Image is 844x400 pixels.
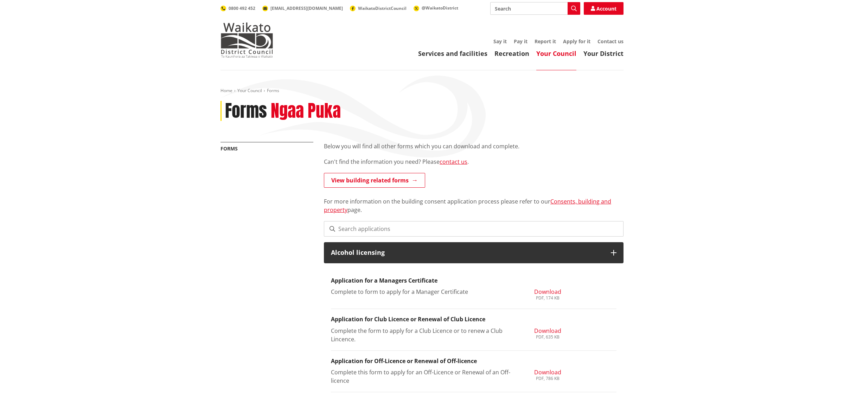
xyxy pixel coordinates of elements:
span: [EMAIL_ADDRESS][DOMAIN_NAME] [270,5,343,11]
a: Download PDF, 786 KB [534,368,561,381]
h1: Forms [225,101,267,121]
div: PDF, 635 KB [534,335,561,339]
input: Search input [490,2,580,15]
h3: Application for Club Licence or Renewal of Club Licence [331,316,616,323]
nav: breadcrumb [220,88,624,94]
img: Waikato District Council - Te Kaunihera aa Takiwaa o Waikato [220,22,273,58]
span: Download [534,288,561,296]
span: Forms [267,88,279,93]
h3: Application for Off-Licence or Renewal of Off-licence [331,358,616,364]
a: 0800 492 452 [220,5,255,11]
p: Below you will find all other forms which you can download and complete. [324,142,624,150]
span: 0800 492 452 [229,5,255,11]
a: Report it [535,38,556,45]
h3: Alcohol licensing [331,249,604,256]
a: Forms [220,145,238,152]
h3: Application for a Managers Certificate [331,277,616,284]
a: View building related forms [324,173,425,188]
a: Apply for it [563,38,590,45]
p: Complete this form to apply for an Off-Licence or Renewal of an Off-licence [331,368,518,385]
a: contact us [440,158,467,166]
p: Complete the form to apply for a Club Licence or to renew a Club Lincence. [331,327,518,343]
p: Can't find the information you need? Please . [324,157,624,166]
a: [EMAIL_ADDRESS][DOMAIN_NAME] [262,5,343,11]
a: Pay it [514,38,527,45]
span: Download [534,368,561,376]
span: Download [534,327,561,335]
a: WaikatoDistrictCouncil [350,5,407,11]
a: Your Council [536,49,576,58]
a: Download PDF, 174 KB [534,288,561,300]
a: Your District [583,49,624,58]
a: Services and facilities [418,49,487,58]
div: PDF, 174 KB [534,296,561,300]
a: Contact us [597,38,624,45]
a: @WaikatoDistrict [414,5,458,11]
input: Search applications [324,221,624,237]
span: @WaikatoDistrict [422,5,458,11]
p: Complete to form to apply for a Manager Certificate [331,288,518,296]
a: Recreation [494,49,529,58]
a: Account [584,2,624,15]
a: Download PDF, 635 KB [534,327,561,339]
a: Consents, building and property [324,198,611,214]
span: WaikatoDistrictCouncil [358,5,407,11]
div: PDF, 786 KB [534,376,561,381]
a: Say it [493,38,507,45]
a: Your Council [237,88,262,93]
a: Home [220,88,232,93]
h2: Ngaa Puka [271,101,341,121]
p: For more information on the building consent application process please refer to our page. [324,189,624,214]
